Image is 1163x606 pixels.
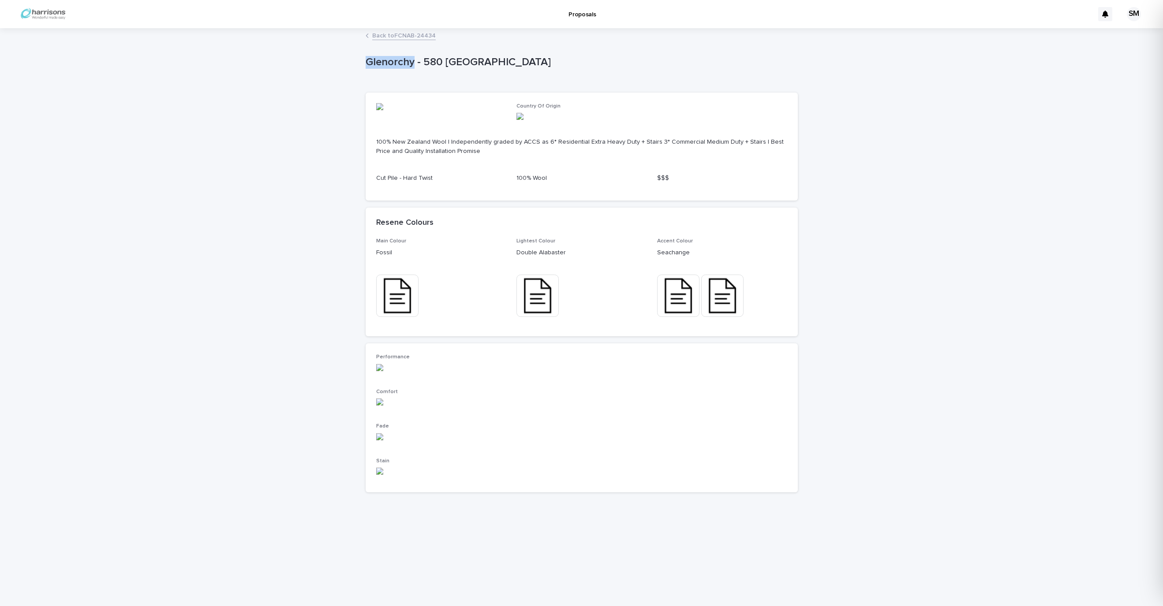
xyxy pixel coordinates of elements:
span: Stain [376,458,389,464]
p: $$$ [657,174,787,183]
p: Double Alabaster [516,248,647,257]
div: SM [1127,7,1141,21]
span: Comfort [376,389,398,394]
img: SiMOLWVYaygnZnexz4eTymjSkBnz4YmrsQ0FtrRax5M [376,468,383,475]
span: Lightest Colour [516,238,555,244]
img: GvNTZU15asDwu1V9bxI5Sloel_lCaQ0qAUtjc4LyORg [376,398,383,405]
p: Cut Pile - Hard Twist [376,174,506,183]
p: 100% New Zealand Wool | Independently graded by ACCS as 6* Residential Extra Heavy Duty + Stairs ... [376,138,787,156]
img: _aoSJHArkZgBbJpp4XjuE2jvojs3S4f9l1hFuG0ZrRU [376,103,383,110]
img: 76l6S6k4uCbMnc5nx3bKiZDjO5wGkZfKAT6QzVcwARI [516,113,524,120]
img: vpOjomvSQdShLJJmfFCL [18,5,68,23]
p: Glenorchy - 580 [GEOGRAPHIC_DATA] [366,56,794,69]
h2: Resene Colours [376,218,434,228]
a: Back toFCNAB-24434 [372,30,436,40]
img: qrgr4nqCNTLvfV5MNglCYN8bNgUvsayEtGiLU3eA9uo [376,433,383,440]
span: Country Of Origin [516,104,561,109]
span: Performance [376,354,410,360]
span: Main Colour [376,238,406,244]
span: Fade [376,424,389,429]
p: Fossil [376,248,506,257]
span: Accent Colour [657,238,693,244]
p: Seachange [657,248,787,257]
img: RgsJsc0wSaeyxUJPK9KX4FuydcBXiCgYr5uQtQwZIRQ [376,364,383,371]
p: 100% Wool [516,174,647,183]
